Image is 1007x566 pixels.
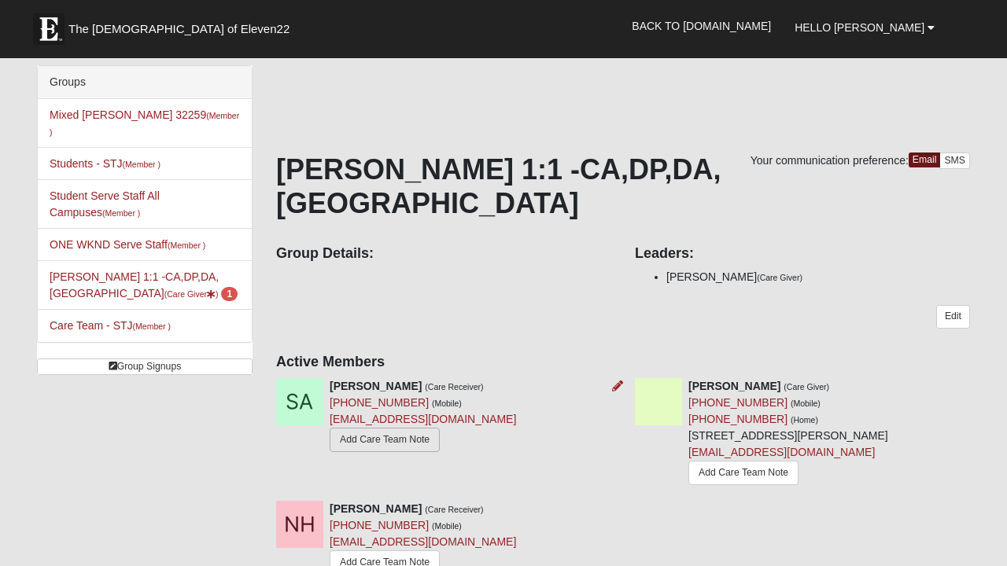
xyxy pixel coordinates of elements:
[688,446,875,458] a: [EMAIL_ADDRESS][DOMAIN_NAME]
[936,305,970,328] a: Edit
[620,6,783,46] a: Back to [DOMAIN_NAME]
[50,189,160,219] a: Student Serve Staff All Campuses(Member )
[50,270,238,300] a: [PERSON_NAME] 1:1 -CA,DP,DA,[GEOGRAPHIC_DATA](Care Giver) 1
[909,153,941,167] a: Email
[50,157,160,170] a: Students - STJ(Member )
[50,319,171,332] a: Care Team - STJ(Member )
[688,378,888,489] div: [STREET_ADDRESS][PERSON_NAME]
[688,413,788,425] a: [PHONE_NUMBER]
[425,505,483,514] small: (Care Receiver)
[688,396,788,409] a: [PHONE_NUMBER]
[50,108,239,138] a: Mixed [PERSON_NAME] 32259(Member )
[33,13,65,45] img: Eleven22 logo
[68,21,290,37] span: The [DEMOGRAPHIC_DATA] of Eleven22
[666,269,970,285] li: [PERSON_NAME]
[330,519,429,531] a: [PHONE_NUMBER]
[783,8,946,47] a: Hello [PERSON_NAME]
[330,502,422,515] strong: [PERSON_NAME]
[757,273,802,282] small: (Care Giver)
[276,153,970,220] h1: [PERSON_NAME] 1:1 -CA,DP,DA,[GEOGRAPHIC_DATA]
[635,245,970,263] h4: Leaders:
[791,399,821,408] small: (Mobile)
[784,382,829,391] small: (Care Giver)
[133,322,171,331] small: (Member )
[50,238,205,251] a: ONE WKND Serve Staff(Member )
[38,66,252,99] div: Groups
[123,160,160,169] small: (Member )
[330,428,440,452] a: Add Care Team Note
[432,521,462,531] small: (Mobile)
[221,287,238,301] span: number of pending members
[330,380,422,392] strong: [PERSON_NAME]
[168,241,205,250] small: (Member )
[432,399,462,408] small: (Mobile)
[276,245,611,263] h4: Group Details:
[795,21,924,34] span: Hello [PERSON_NAME]
[688,380,780,392] strong: [PERSON_NAME]
[939,153,970,169] a: SMS
[25,6,340,45] a: The [DEMOGRAPHIC_DATA] of Eleven22
[330,396,429,409] a: [PHONE_NUMBER]
[330,535,516,548] a: [EMAIL_ADDRESS][DOMAIN_NAME]
[751,154,909,167] span: Your communication preference:
[425,382,483,391] small: (Care Receiver)
[164,289,219,299] small: (Care Giver )
[102,208,140,218] small: (Member )
[330,413,516,425] a: [EMAIL_ADDRESS][DOMAIN_NAME]
[688,461,799,485] a: Add Care Team Note
[37,358,253,375] a: Group Signups
[276,354,970,371] h4: Active Members
[791,415,818,424] small: (Home)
